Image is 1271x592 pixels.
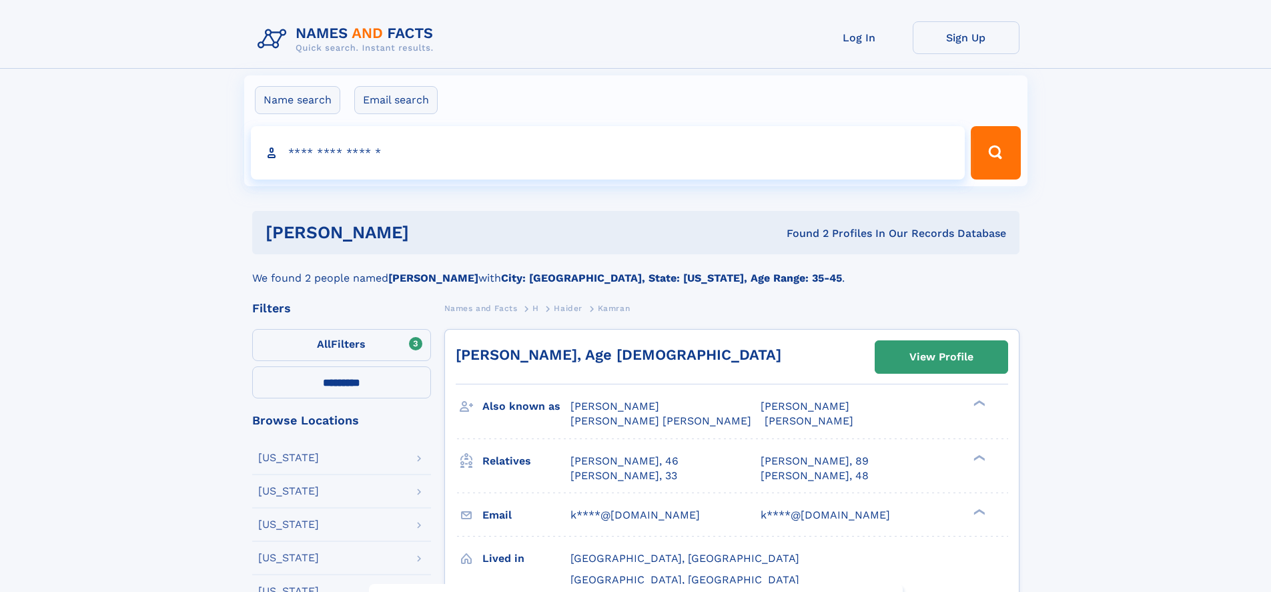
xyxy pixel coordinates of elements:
[913,21,1019,54] a: Sign Up
[806,21,913,54] a: Log In
[252,21,444,57] img: Logo Names and Facts
[501,272,842,284] b: City: [GEOGRAPHIC_DATA], State: [US_STATE], Age Range: 35-45
[765,414,853,427] span: [PERSON_NAME]
[598,304,630,313] span: Kamran
[251,126,965,180] input: search input
[252,254,1019,286] div: We found 2 people named with .
[971,126,1020,180] button: Search Button
[554,300,582,316] a: Haider
[258,519,319,530] div: [US_STATE]
[482,395,570,418] h3: Also known as
[258,486,319,497] div: [US_STATE]
[255,86,340,114] label: Name search
[456,346,781,363] a: [PERSON_NAME], Age [DEMOGRAPHIC_DATA]
[570,552,799,565] span: [GEOGRAPHIC_DATA], [GEOGRAPHIC_DATA]
[252,414,431,426] div: Browse Locations
[554,304,582,313] span: Haider
[970,453,986,462] div: ❯
[570,454,679,469] a: [PERSON_NAME], 46
[258,553,319,563] div: [US_STATE]
[970,399,986,408] div: ❯
[266,224,598,241] h1: [PERSON_NAME]
[532,304,539,313] span: H
[252,302,431,314] div: Filters
[761,469,869,483] a: [PERSON_NAME], 48
[761,400,849,412] span: [PERSON_NAME]
[570,573,799,586] span: [GEOGRAPHIC_DATA], [GEOGRAPHIC_DATA]
[761,454,869,469] a: [PERSON_NAME], 89
[875,341,1007,373] a: View Profile
[909,342,973,372] div: View Profile
[354,86,438,114] label: Email search
[570,400,659,412] span: [PERSON_NAME]
[317,338,331,350] span: All
[570,414,751,427] span: [PERSON_NAME] [PERSON_NAME]
[532,300,539,316] a: H
[482,450,570,473] h3: Relatives
[388,272,478,284] b: [PERSON_NAME]
[444,300,518,316] a: Names and Facts
[970,507,986,516] div: ❯
[598,226,1006,241] div: Found 2 Profiles In Our Records Database
[570,469,677,483] a: [PERSON_NAME], 33
[252,329,431,361] label: Filters
[482,504,570,527] h3: Email
[258,453,319,463] div: [US_STATE]
[482,547,570,570] h3: Lived in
